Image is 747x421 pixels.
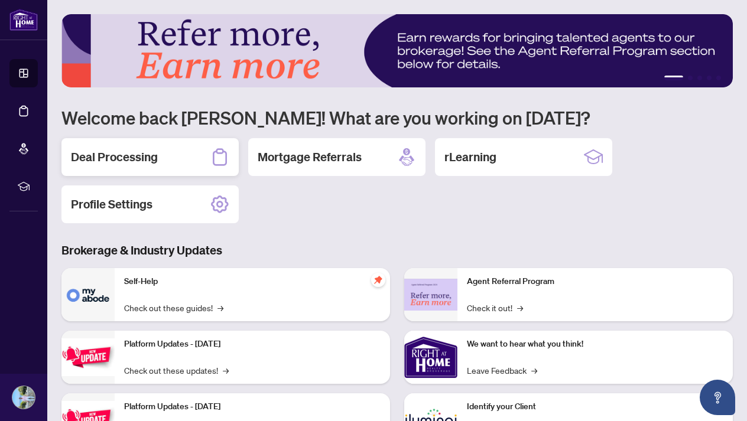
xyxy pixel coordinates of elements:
span: pushpin [371,273,385,287]
span: → [531,364,537,377]
p: We want to hear what you think! [467,338,723,351]
img: logo [9,9,38,31]
img: Platform Updates - July 21, 2025 [61,338,115,376]
h2: Mortgage Referrals [258,149,362,165]
button: 5 [716,76,721,80]
span: → [217,301,223,314]
p: Self-Help [124,275,381,288]
p: Identify your Client [467,400,723,413]
p: Agent Referral Program [467,275,723,288]
button: 4 [707,76,712,80]
button: Open asap [700,380,735,415]
a: Leave Feedback→ [467,364,537,377]
button: 3 [697,76,702,80]
img: Profile Icon [12,386,35,409]
img: Slide 0 [61,14,733,87]
button: 1 [664,76,683,80]
h3: Brokerage & Industry Updates [61,242,733,259]
img: Self-Help [61,268,115,321]
h2: Profile Settings [71,196,152,213]
img: Agent Referral Program [404,279,457,311]
h2: Deal Processing [71,149,158,165]
a: Check out these updates!→ [124,364,229,377]
span: → [517,301,523,314]
img: We want to hear what you think! [404,331,457,384]
p: Platform Updates - [DATE] [124,400,381,413]
p: Platform Updates - [DATE] [124,338,381,351]
h1: Welcome back [PERSON_NAME]! What are you working on [DATE]? [61,106,733,129]
a: Check out these guides!→ [124,301,223,314]
button: 2 [688,76,693,80]
a: Check it out!→ [467,301,523,314]
h2: rLearning [444,149,496,165]
span: → [223,364,229,377]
